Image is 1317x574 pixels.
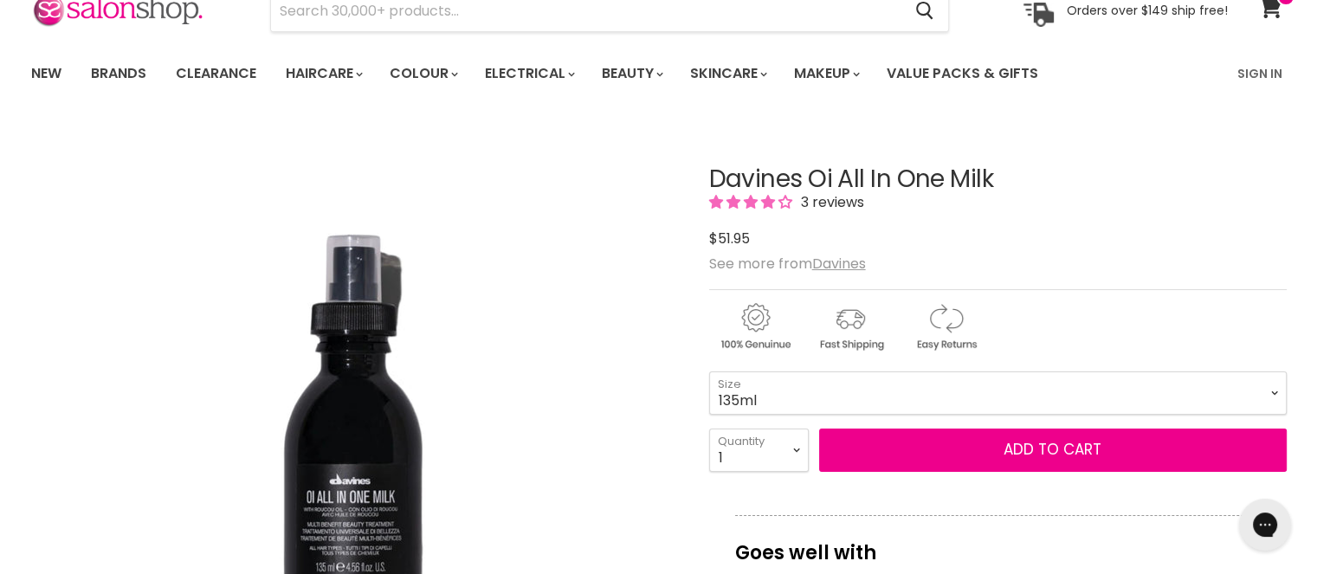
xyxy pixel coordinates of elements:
p: Orders over $149 ship free! [1067,3,1228,18]
a: Value Packs & Gifts [874,55,1051,92]
span: See more from [709,254,866,274]
a: Electrical [472,55,585,92]
a: Colour [377,55,468,92]
img: genuine.gif [709,300,801,353]
img: returns.gif [900,300,991,353]
iframe: Gorgias live chat messenger [1230,493,1300,557]
a: Beauty [589,55,674,92]
select: Quantity [709,429,809,472]
span: 4.00 stars [709,192,796,212]
a: Makeup [781,55,870,92]
a: Brands [78,55,159,92]
span: Add to cart [1004,439,1101,460]
a: Skincare [677,55,778,92]
span: $51.95 [709,229,750,248]
img: shipping.gif [804,300,896,353]
a: Davines [812,254,866,274]
p: Goes well with [735,515,1261,572]
button: Add to cart [819,429,1287,472]
span: 3 reviews [796,192,864,212]
a: Clearance [163,55,269,92]
nav: Main [10,48,1308,99]
ul: Main menu [18,48,1139,99]
a: Sign In [1227,55,1293,92]
a: New [18,55,74,92]
a: Haircare [273,55,373,92]
h1: Davines Oi All In One Milk [709,166,1287,193]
